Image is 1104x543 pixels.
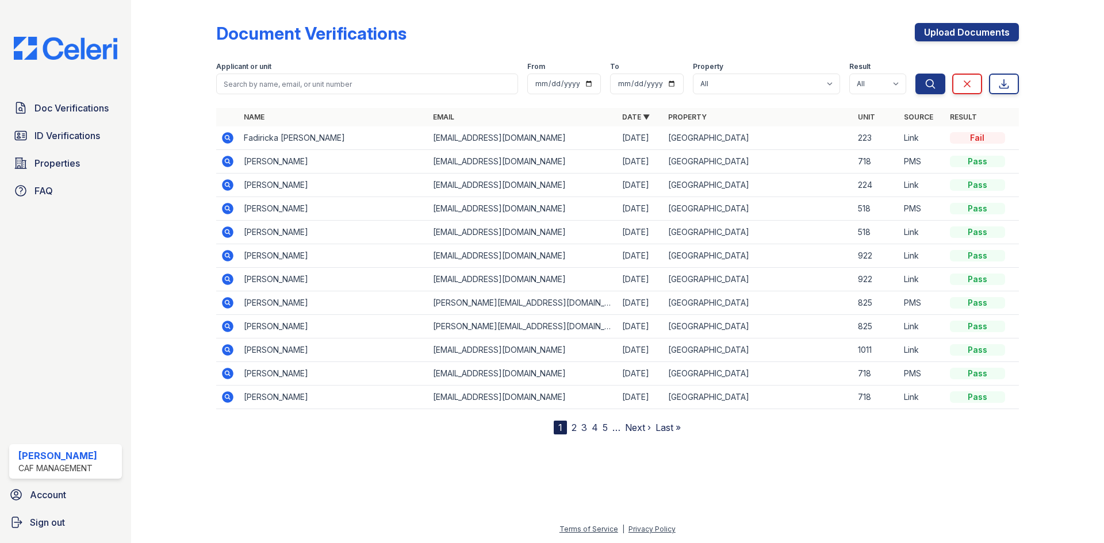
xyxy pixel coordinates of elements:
[899,244,945,268] td: Link
[853,291,899,315] td: 825
[950,132,1005,144] div: Fail
[554,421,567,434] div: 1
[622,113,650,121] a: Date ▼
[428,150,618,174] td: [EMAIL_ADDRESS][DOMAIN_NAME]
[610,62,619,71] label: To
[216,74,518,94] input: Search by name, email, or unit number
[618,197,664,221] td: [DATE]
[899,221,945,244] td: Link
[950,391,1005,403] div: Pass
[428,244,618,268] td: [EMAIL_ADDRESS][DOMAIN_NAME]
[239,197,428,221] td: [PERSON_NAME]
[904,113,933,121] a: Source
[34,101,109,115] span: Doc Verifications
[915,23,1019,41] a: Upload Documents
[428,291,618,315] td: [PERSON_NAME][EMAIL_ADDRESS][DOMAIN_NAME]
[612,421,620,434] span: …
[899,268,945,291] td: Link
[618,244,664,268] td: [DATE]
[664,174,853,197] td: [GEOGRAPHIC_DATA]
[239,362,428,386] td: [PERSON_NAME]
[618,362,664,386] td: [DATE]
[664,268,853,291] td: [GEOGRAPHIC_DATA]
[527,62,545,71] label: From
[664,244,853,268] td: [GEOGRAPHIC_DATA]
[239,174,428,197] td: [PERSON_NAME]
[30,488,66,502] span: Account
[899,315,945,338] td: Link
[858,113,875,121] a: Unit
[693,62,723,71] label: Property
[622,525,624,533] div: |
[581,422,587,433] a: 3
[428,197,618,221] td: [EMAIL_ADDRESS][DOMAIN_NAME]
[603,422,608,433] a: 5
[853,150,899,174] td: 718
[239,244,428,268] td: [PERSON_NAME]
[572,422,577,433] a: 2
[34,184,53,198] span: FAQ
[239,126,428,150] td: Fadiricka [PERSON_NAME]
[618,150,664,174] td: [DATE]
[9,124,122,147] a: ID Verifications
[899,174,945,197] td: Link
[9,179,122,202] a: FAQ
[618,291,664,315] td: [DATE]
[853,338,899,362] td: 1011
[239,268,428,291] td: [PERSON_NAME]
[618,221,664,244] td: [DATE]
[664,362,853,386] td: [GEOGRAPHIC_DATA]
[30,515,65,529] span: Sign out
[618,386,664,409] td: [DATE]
[618,126,664,150] td: [DATE]
[625,422,651,433] a: Next ›
[950,368,1005,379] div: Pass
[950,344,1005,356] div: Pass
[428,126,618,150] td: [EMAIL_ADDRESS][DOMAIN_NAME]
[5,511,126,534] a: Sign out
[664,315,853,338] td: [GEOGRAPHIC_DATA]
[950,250,1005,261] div: Pass
[853,197,899,221] td: 518
[18,449,97,463] div: [PERSON_NAME]
[899,197,945,221] td: PMS
[18,463,97,474] div: CAF Management
[899,126,945,150] td: Link
[428,221,618,244] td: [EMAIL_ADDRESS][DOMAIN_NAME]
[9,152,122,175] a: Properties
[899,291,945,315] td: PMS
[950,156,1005,167] div: Pass
[428,386,618,409] td: [EMAIL_ADDRESS][DOMAIN_NAME]
[428,362,618,386] td: [EMAIL_ADDRESS][DOMAIN_NAME]
[239,150,428,174] td: [PERSON_NAME]
[950,203,1005,214] div: Pass
[853,386,899,409] td: 718
[853,268,899,291] td: 922
[618,268,664,291] td: [DATE]
[5,483,126,506] a: Account
[34,156,80,170] span: Properties
[428,174,618,197] td: [EMAIL_ADDRESS][DOMAIN_NAME]
[664,338,853,362] td: [GEOGRAPHIC_DATA]
[950,113,977,121] a: Result
[428,338,618,362] td: [EMAIL_ADDRESS][DOMAIN_NAME]
[618,315,664,338] td: [DATE]
[433,113,454,121] a: Email
[664,291,853,315] td: [GEOGRAPHIC_DATA]
[428,315,618,338] td: [PERSON_NAME][EMAIL_ADDRESS][DOMAIN_NAME]
[628,525,676,533] a: Privacy Policy
[239,221,428,244] td: [PERSON_NAME]
[239,386,428,409] td: [PERSON_NAME]
[239,291,428,315] td: [PERSON_NAME]
[655,422,681,433] a: Last »
[853,315,899,338] td: 825
[664,150,853,174] td: [GEOGRAPHIC_DATA]
[950,297,1005,309] div: Pass
[899,150,945,174] td: PMS
[239,315,428,338] td: [PERSON_NAME]
[664,386,853,409] td: [GEOGRAPHIC_DATA]
[853,174,899,197] td: 224
[849,62,871,71] label: Result
[899,338,945,362] td: Link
